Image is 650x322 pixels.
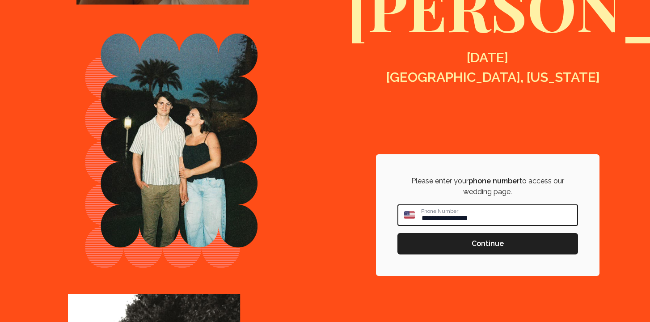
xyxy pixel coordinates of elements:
[397,233,578,254] button: Continue
[346,50,629,66] p: [DATE]
[357,69,629,85] p: [GEOGRAPHIC_DATA], [US_STATE]
[472,238,504,249] span: Continue
[469,177,519,185] strong: phone number
[397,176,578,197] p: Please enter your to access our wedding page.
